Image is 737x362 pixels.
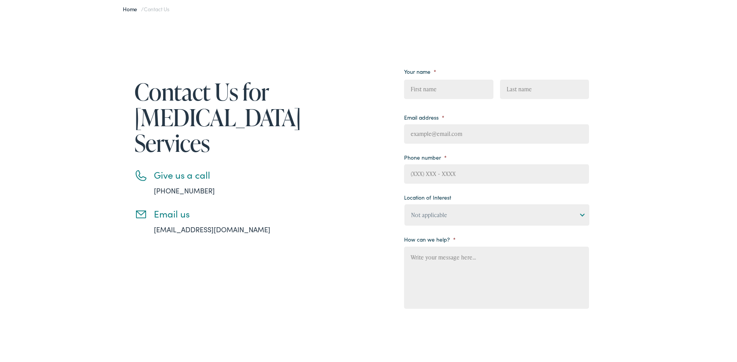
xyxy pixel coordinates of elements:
label: Location of Interest [404,192,451,199]
label: Your name [404,66,436,73]
span: / [123,3,169,11]
input: Last name [500,78,589,97]
a: [PHONE_NUMBER] [154,184,215,194]
a: [EMAIL_ADDRESS][DOMAIN_NAME] [154,223,270,233]
h3: Email us [154,207,294,218]
iframe: reCAPTCHA [404,317,522,348]
input: First name [404,78,493,97]
label: How can we help? [404,234,456,241]
span: Contact Us [144,3,169,11]
a: Home [123,3,141,11]
label: Email address [404,112,444,119]
label: Phone number [404,152,447,159]
h3: Give us a call [154,168,294,179]
input: (XXX) XXX - XXXX [404,163,589,182]
h1: Contact Us for [MEDICAL_DATA] Services [134,77,294,154]
input: example@email.com [404,123,589,142]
